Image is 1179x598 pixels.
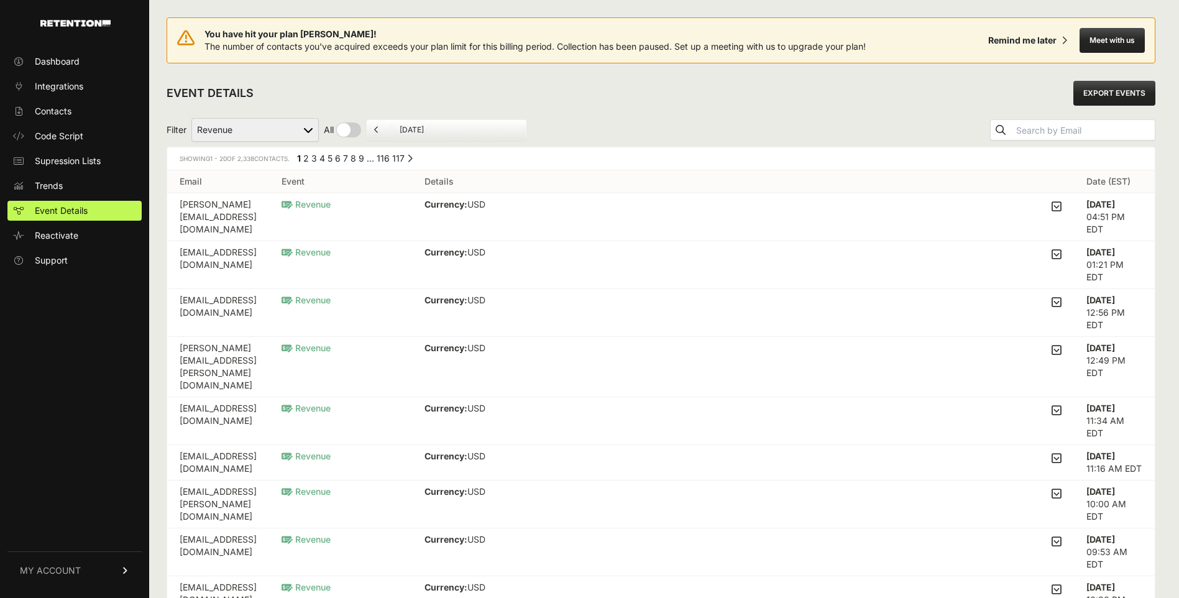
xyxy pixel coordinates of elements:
th: Date (EST) [1074,170,1155,193]
strong: [DATE] [1086,534,1115,545]
input: Search by Email [1014,122,1155,139]
a: Page 8 [351,153,356,163]
p: USD [424,581,531,594]
span: Supression Lists [35,155,101,167]
strong: [DATE] [1086,343,1115,353]
div: Remind me later [988,34,1057,47]
a: Contacts [7,101,142,121]
span: Contacts. [236,155,290,162]
a: Page 7 [343,153,348,163]
a: Page 117 [392,153,405,163]
strong: Currency: [424,486,467,497]
a: EXPORT EVENTS [1073,81,1155,106]
strong: [DATE] [1086,582,1115,592]
strong: [DATE] [1086,403,1115,413]
span: Integrations [35,80,83,93]
td: 11:16 AM EDT [1074,445,1155,481]
span: Revenue [282,451,331,461]
td: [EMAIL_ADDRESS][DOMAIN_NAME] [167,397,269,445]
a: Dashboard [7,52,142,71]
p: USD [424,402,530,415]
td: [PERSON_NAME][EMAIL_ADDRESS][PERSON_NAME][DOMAIN_NAME] [167,337,269,397]
a: Page 9 [359,153,364,163]
a: Page 6 [335,153,341,163]
a: Support [7,251,142,270]
a: Page 5 [328,153,333,163]
h2: EVENT DETAILS [167,85,254,102]
td: [EMAIL_ADDRESS][DOMAIN_NAME] [167,528,269,576]
td: 01:21 PM EDT [1074,241,1155,289]
strong: [DATE] [1086,247,1115,257]
a: Trends [7,176,142,196]
strong: [DATE] [1086,199,1115,209]
span: You have hit your plan [PERSON_NAME]! [204,28,866,40]
span: Support [35,254,68,267]
td: 12:56 PM EDT [1074,289,1155,337]
a: Code Script [7,126,142,146]
span: Revenue [282,295,331,305]
strong: Currency: [424,199,467,209]
span: The number of contacts you've acquired exceeds your plan limit for this billing period. Collectio... [204,41,866,52]
a: Page 2 [303,153,309,163]
a: Integrations [7,76,142,96]
td: 10:00 AM EDT [1074,481,1155,528]
span: Revenue [282,486,331,497]
p: USD [424,198,528,211]
th: Event [269,170,412,193]
td: [EMAIL_ADDRESS][DOMAIN_NAME] [167,241,269,289]
span: MY ACCOUNT [20,564,81,577]
p: USD [424,450,528,462]
span: Revenue [282,199,331,209]
span: 1 - 20 [210,155,227,162]
span: 2,338 [237,155,254,162]
p: USD [424,485,528,498]
p: USD [424,294,530,306]
span: Code Script [35,130,83,142]
a: Reactivate [7,226,142,246]
td: 04:51 PM EDT [1074,193,1155,241]
td: 12:49 PM EDT [1074,337,1155,397]
td: 09:53 AM EDT [1074,528,1155,576]
button: Meet with us [1080,28,1145,53]
select: Filter [191,118,319,142]
em: Page 1 [297,153,301,163]
strong: Currency: [424,534,467,545]
strong: [DATE] [1086,486,1115,497]
a: Event Details [7,201,142,221]
span: … [367,153,374,163]
span: Revenue [282,343,331,353]
span: Revenue [282,534,331,545]
strong: Currency: [424,451,467,461]
a: MY ACCOUNT [7,551,142,589]
strong: Currency: [424,582,467,592]
td: [PERSON_NAME][EMAIL_ADDRESS][DOMAIN_NAME] [167,193,269,241]
td: [EMAIL_ADDRESS][DOMAIN_NAME] [167,289,269,337]
td: [EMAIL_ADDRESS][DOMAIN_NAME] [167,445,269,481]
a: Page 4 [319,153,325,163]
span: Reactivate [35,229,78,242]
div: Showing of [180,152,290,165]
strong: Currency: [424,295,467,305]
span: Dashboard [35,55,80,68]
strong: [DATE] [1086,295,1115,305]
th: Email [167,170,269,193]
p: USD [424,246,530,259]
img: Retention.com [40,20,111,27]
strong: Currency: [424,403,467,413]
button: Remind me later [983,29,1072,52]
p: USD [424,533,525,546]
a: Supression Lists [7,151,142,171]
strong: Currency: [424,343,467,353]
strong: [DATE] [1086,451,1115,461]
div: Pagination [295,152,413,168]
span: Event Details [35,205,88,217]
td: [EMAIL_ADDRESS][PERSON_NAME][DOMAIN_NAME] [167,481,269,528]
a: Page 3 [311,153,317,163]
span: Revenue [282,403,331,413]
span: Filter [167,124,186,136]
th: Details [412,170,1074,193]
span: Revenue [282,247,331,257]
span: Revenue [282,582,331,592]
p: USD [424,342,528,354]
a: Page 116 [377,153,390,163]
